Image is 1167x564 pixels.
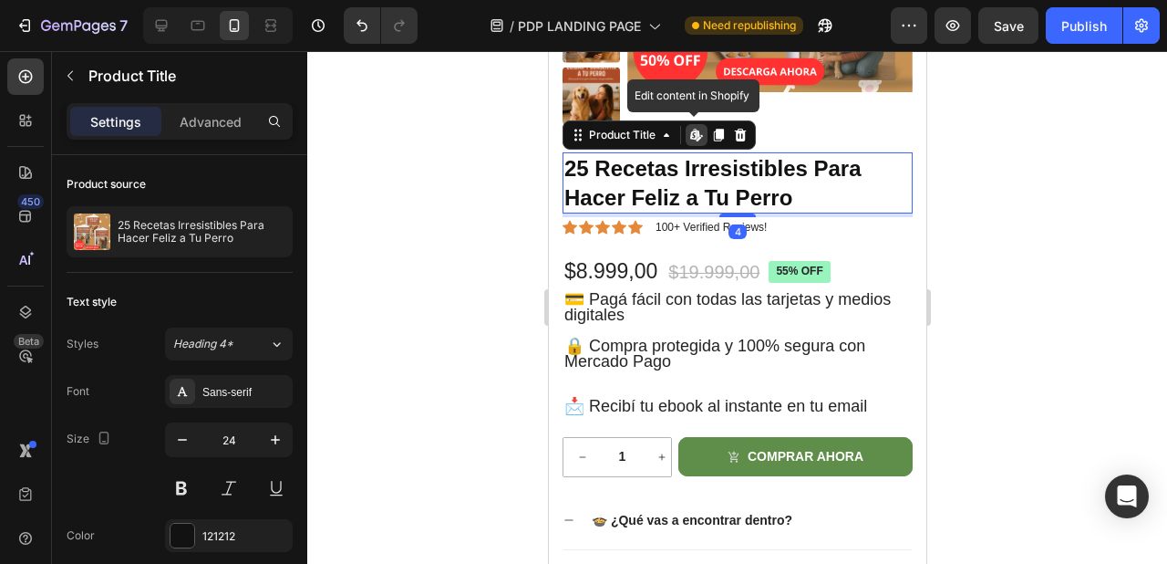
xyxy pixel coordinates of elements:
[180,112,242,131] p: Advanced
[978,7,1038,44] button: Save
[994,18,1024,34] span: Save
[518,16,641,36] span: PDP LANDING PAGE
[67,527,95,544] div: Color
[67,427,115,452] div: Size
[173,336,233,352] span: Heading 4*
[549,51,926,564] iframe: Design area
[67,336,98,352] div: Styles
[202,528,288,545] div: 121212
[118,219,285,245] p: 25 Recetas Irresistibles Para Hacer Feliz a Tu Perro
[90,112,141,131] p: Settings
[67,383,89,400] div: Font
[1046,7,1122,44] button: Publish
[165,328,293,360] button: Heading 4*
[510,16,514,36] span: /
[344,7,418,44] div: Undo/Redo
[7,7,136,44] button: 7
[1061,16,1107,36] div: Publish
[67,176,146,193] div: Product source
[14,334,44,349] div: Beta
[88,65,285,87] p: Product Title
[67,294,117,310] div: Text style
[17,194,44,209] div: 450
[202,384,288,401] div: Sans-serif
[1105,475,1149,518] div: Open Intercom Messenger
[119,15,128,37] p: 7
[74,214,110,250] img: product feature img
[703,17,796,34] span: Need republishing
